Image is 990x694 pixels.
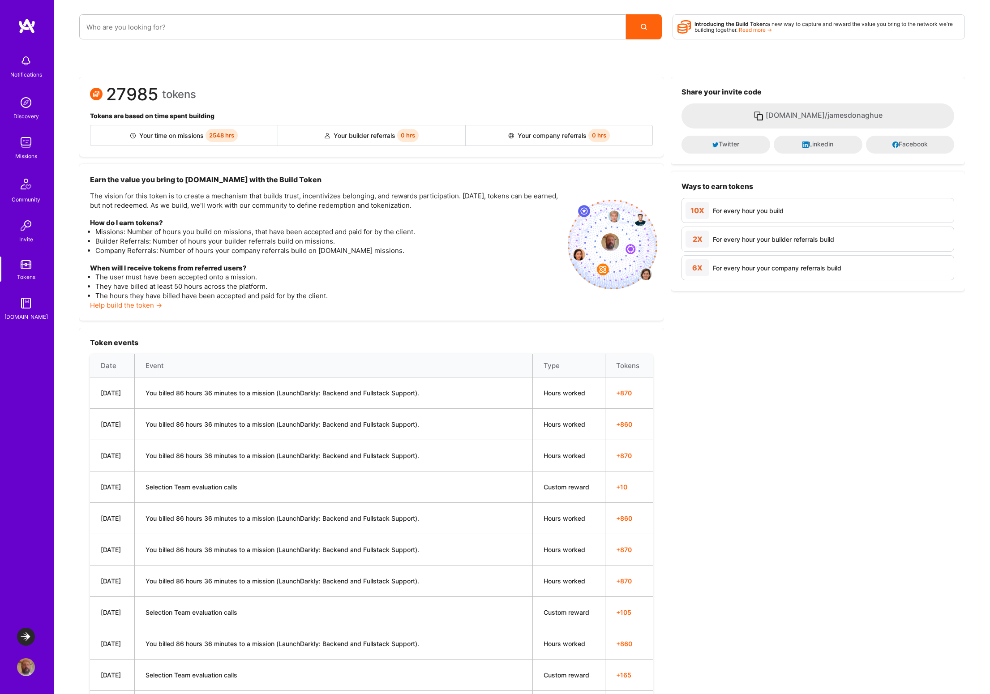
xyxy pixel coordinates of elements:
span: tokens [162,90,196,99]
div: For every hour your builder referrals build [713,235,834,244]
span: Hours worked [544,546,585,553]
i: icon LinkedInDark [802,141,809,148]
td: [DATE] [90,503,135,534]
span: Hours worked [544,389,585,397]
span: Custom reward [544,671,589,679]
div: 2X [686,231,709,248]
span: 27985 [106,90,159,99]
span: Hours worked [544,420,585,428]
span: + 860 [616,514,643,523]
td: [DATE] [90,597,135,628]
div: Your builder referrals [278,125,466,146]
span: + 870 [616,576,643,586]
td: [DATE] [90,471,135,503]
div: Missions [15,151,37,161]
img: logo [18,18,36,34]
li: Builder Referrals: Number of hours your builder referrals build on missions. [95,236,561,246]
div: 6X [686,259,709,276]
td: Selection Team evaluation calls [135,660,533,691]
td: You billed 86 hours 36 minutes to a mission (LaunchDarkly: Backend and Fullstack Support). [135,534,533,565]
td: You billed 86 hours 36 minutes to a mission (LaunchDarkly: Backend and Fullstack Support). [135,565,533,597]
div: Tokens [17,272,35,282]
span: a new way to capture and reward the value you bring to the network we're building together. [694,21,953,33]
a: Read more → [739,26,772,33]
i: icon Facebook [892,141,899,148]
td: [DATE] [90,628,135,660]
i: icon Points [677,18,691,35]
img: bell [17,52,35,70]
i: icon Twitter [712,141,719,148]
img: Community [15,173,37,195]
li: Company Referrals: Number of hours your company referrals build on [DOMAIN_NAME] missions. [95,246,561,255]
li: The hours they have billed have been accepted and paid for by the client. [95,291,561,300]
img: teamwork [17,133,35,151]
a: LaunchDarkly: Backend and Fullstack Support [15,628,37,646]
td: [DATE] [90,660,135,691]
span: Hours worked [544,514,585,522]
i: icon Search [641,24,647,30]
div: Your time on missions [90,125,278,146]
span: + 165 [616,670,643,680]
li: They have billed at least 50 hours across the platform. [95,282,561,291]
span: 2548 hrs [206,129,238,142]
span: Hours worked [544,577,585,585]
td: You billed 86 hours 36 minutes to a mission (LaunchDarkly: Backend and Fullstack Support). [135,628,533,660]
span: + 860 [616,639,643,648]
h4: How do I earn tokens? [90,219,561,227]
div: [DOMAIN_NAME] [4,312,48,321]
div: Discovery [13,111,39,121]
div: Community [12,195,40,204]
th: Event [135,354,533,377]
img: Company referral icon [508,133,514,138]
img: discovery [17,94,35,111]
td: You billed 86 hours 36 minutes to a mission (LaunchDarkly: Backend and Fullstack Support). [135,377,533,409]
img: Invite [17,217,35,235]
th: Type [533,354,605,377]
div: 10X [686,202,709,219]
td: [DATE] [90,377,135,409]
button: Facebook [866,136,955,154]
img: LaunchDarkly: Backend and Fullstack Support [17,628,35,646]
div: Your company referrals [466,125,653,146]
img: Builder icon [130,133,136,138]
td: You billed 86 hours 36 minutes to a mission (LaunchDarkly: Backend and Fullstack Support). [135,409,533,440]
img: tokens [21,260,31,269]
h4: Tokens are based on time spent building [90,112,653,120]
span: Custom reward [544,608,589,616]
li: The user must have been accepted onto a mission. [95,272,561,282]
h4: When will I receive tokens from referred users? [90,264,561,272]
td: [DATE] [90,534,135,565]
span: + 105 [616,608,643,617]
td: [DATE] [90,565,135,597]
img: guide book [17,294,35,312]
span: 0 hrs [397,129,419,142]
h3: Share your invite code [681,88,954,96]
span: Hours worked [544,640,585,647]
p: The vision for this token is to create a mechanism that builds trust, incentivizes belonging, and... [90,191,561,210]
div: Invite [19,235,33,244]
h3: Earn the value you bring to [DOMAIN_NAME] with the Build Token [90,175,561,184]
img: invite [568,200,657,289]
h3: Ways to earn tokens [681,182,954,191]
a: Help build the token → [90,301,162,309]
button: Linkedin [774,136,862,154]
i: icon Copy [753,111,764,121]
th: Tokens [605,354,653,377]
span: Custom reward [544,483,589,491]
div: For every hour your company referrals build [713,263,841,273]
div: For every hour you build [713,206,784,215]
img: Token icon [90,88,103,100]
span: + 10 [616,482,643,492]
strong: Introducing the Build Token: [694,21,767,27]
td: You billed 86 hours 36 minutes to a mission (LaunchDarkly: Backend and Fullstack Support). [135,503,533,534]
span: Hours worked [544,452,585,459]
button: [DOMAIN_NAME]/jamesdonaghue [681,103,954,129]
td: You billed 86 hours 36 minutes to a mission (LaunchDarkly: Backend and Fullstack Support). [135,440,533,471]
span: + 870 [616,388,643,398]
td: Selection Team evaluation calls [135,597,533,628]
td: [DATE] [90,409,135,440]
span: 0 hrs [588,129,610,142]
span: + 870 [616,451,643,460]
span: + 860 [616,420,643,429]
img: User Avatar [17,658,35,676]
